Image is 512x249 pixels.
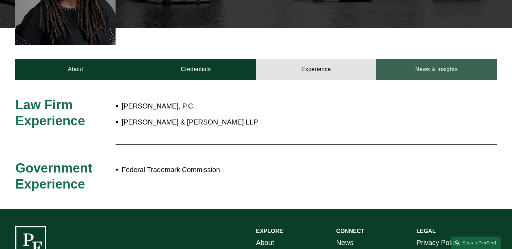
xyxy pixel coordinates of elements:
[122,100,436,112] p: [PERSON_NAME], P.C.
[256,59,376,80] a: Experience
[336,228,364,234] strong: CONNECT
[122,164,436,176] p: Federal Trademark Commission
[122,116,436,128] p: [PERSON_NAME] & [PERSON_NAME] LLP
[451,237,501,249] a: Search this site
[136,59,256,80] a: Credentials
[15,97,85,128] span: Law Firm Experience
[15,59,135,80] a: About
[256,228,283,234] strong: EXPLORE
[376,59,496,80] a: News & Insights
[336,237,354,249] a: News
[416,228,436,234] strong: LEGAL
[15,161,96,191] span: Government Experience
[256,237,274,249] a: About
[416,237,459,249] a: Privacy Policy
